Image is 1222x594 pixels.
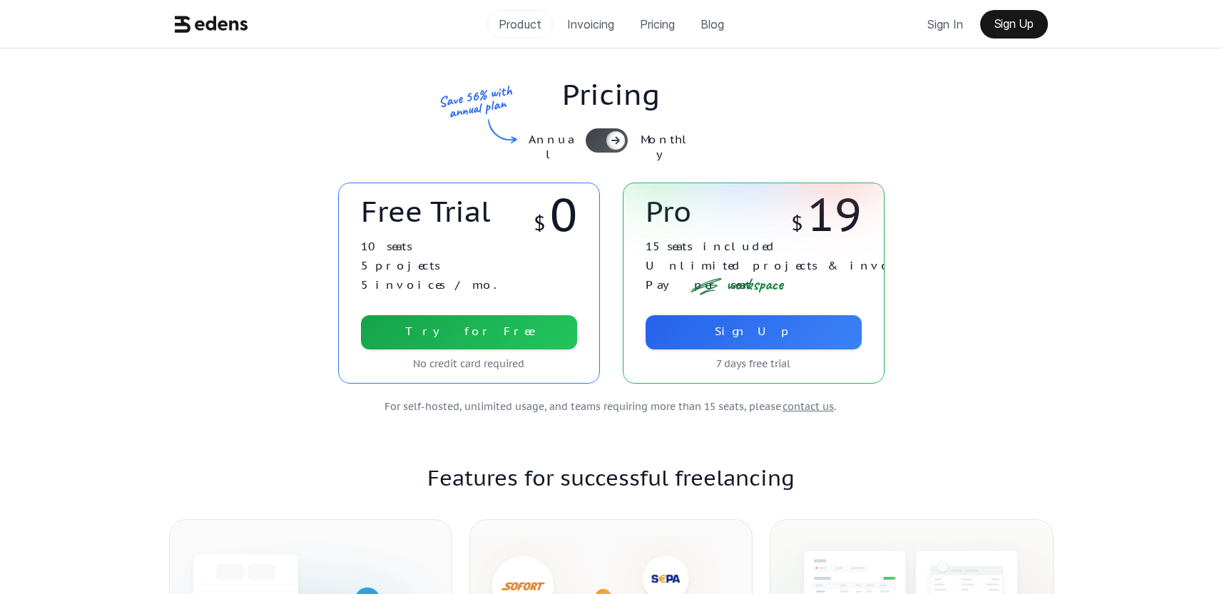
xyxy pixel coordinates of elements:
[646,358,862,370] p: 7 days free trial
[927,14,963,35] p: Sign In
[646,240,776,253] p: 15 seats included
[781,401,838,414] a: contact us.
[361,194,490,228] p: Free Trial
[646,278,750,292] p: Pay per seat
[385,401,781,413] p: For self-hosted, unlimited usage, and teams requiring more than 15 seats, please
[636,132,697,162] p: Monthly
[361,259,439,272] p: 5 projects
[646,315,862,349] a: Sign Up
[361,358,577,370] p: No credit card required
[361,315,577,349] a: Try for Free
[715,324,792,338] p: Sign Up
[726,278,783,290] p: workspace
[499,14,541,35] p: Product
[628,10,686,39] a: Pricing
[361,278,498,292] p: 5 invoices / mo.
[980,10,1048,39] a: Sign Up
[567,14,614,35] p: Invoicing
[534,211,546,235] p: $
[487,10,553,39] a: Product
[640,14,675,35] p: Pricing
[361,240,412,253] p: 10 seats
[783,400,834,413] span: contact us
[689,10,735,39] a: Blog
[556,10,626,39] a: Invoicing
[994,17,1034,31] p: Sign Up
[646,259,919,272] p: Unlimited projects & invoices
[550,194,577,235] p: 0
[783,401,836,413] p: .
[525,132,577,162] p: Annual
[701,14,724,35] p: Blog
[405,324,533,338] p: Try for Free
[562,77,660,111] p: Pricing
[646,194,691,228] p: Pro
[169,465,1054,491] p: Features for successful freelancing
[424,81,527,123] p: Save 56% with annual plan
[916,10,974,39] a: Sign In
